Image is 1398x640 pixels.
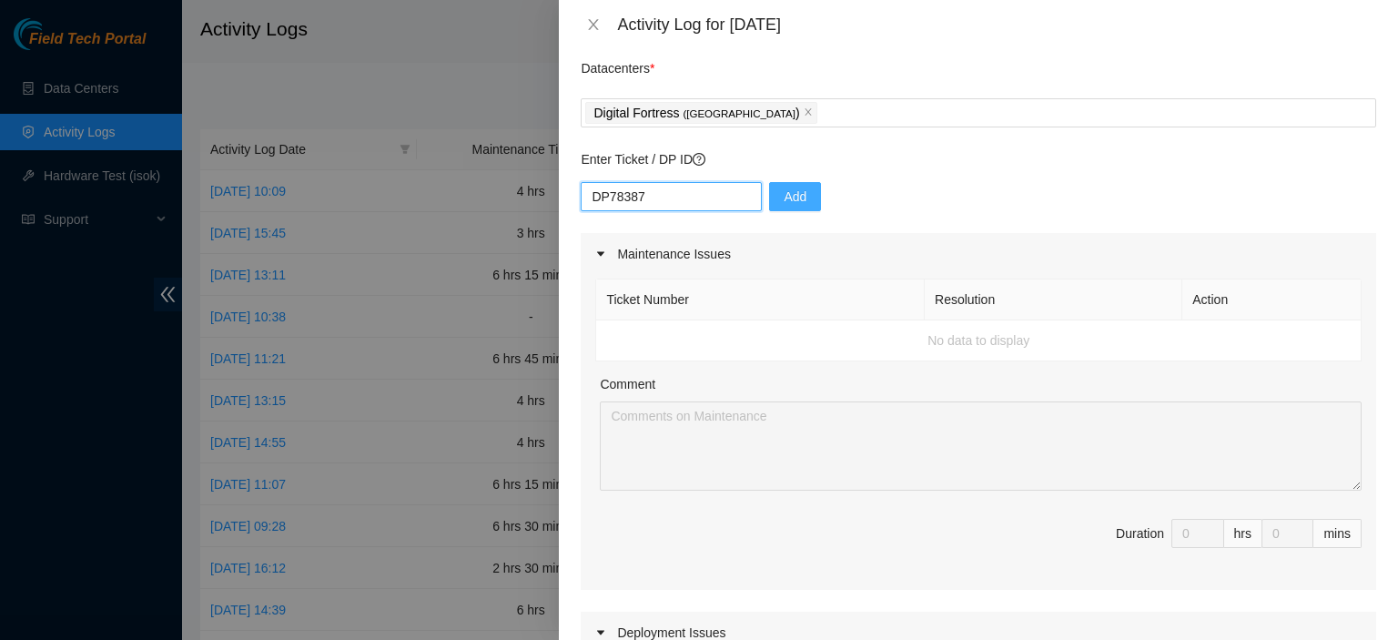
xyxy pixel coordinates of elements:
[586,17,601,32] span: close
[581,49,654,78] p: Datacenters
[1182,279,1362,320] th: Action
[595,249,606,259] span: caret-right
[581,149,1376,169] p: Enter Ticket / DP ID
[581,16,606,34] button: Close
[600,374,655,394] label: Comment
[693,153,705,166] span: question-circle
[593,103,799,124] p: Digital Fortress )
[804,107,813,118] span: close
[683,108,795,119] span: ( [GEOGRAPHIC_DATA]
[925,279,1182,320] th: Resolution
[600,401,1362,491] textarea: Comment
[1313,519,1362,548] div: mins
[617,15,1376,35] div: Activity Log for [DATE]
[595,627,606,638] span: caret-right
[596,279,925,320] th: Ticket Number
[596,320,1362,361] td: No data to display
[581,233,1376,275] div: Maintenance Issues
[769,182,821,211] button: Add
[1116,523,1164,543] div: Duration
[784,187,806,207] span: Add
[1224,519,1262,548] div: hrs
